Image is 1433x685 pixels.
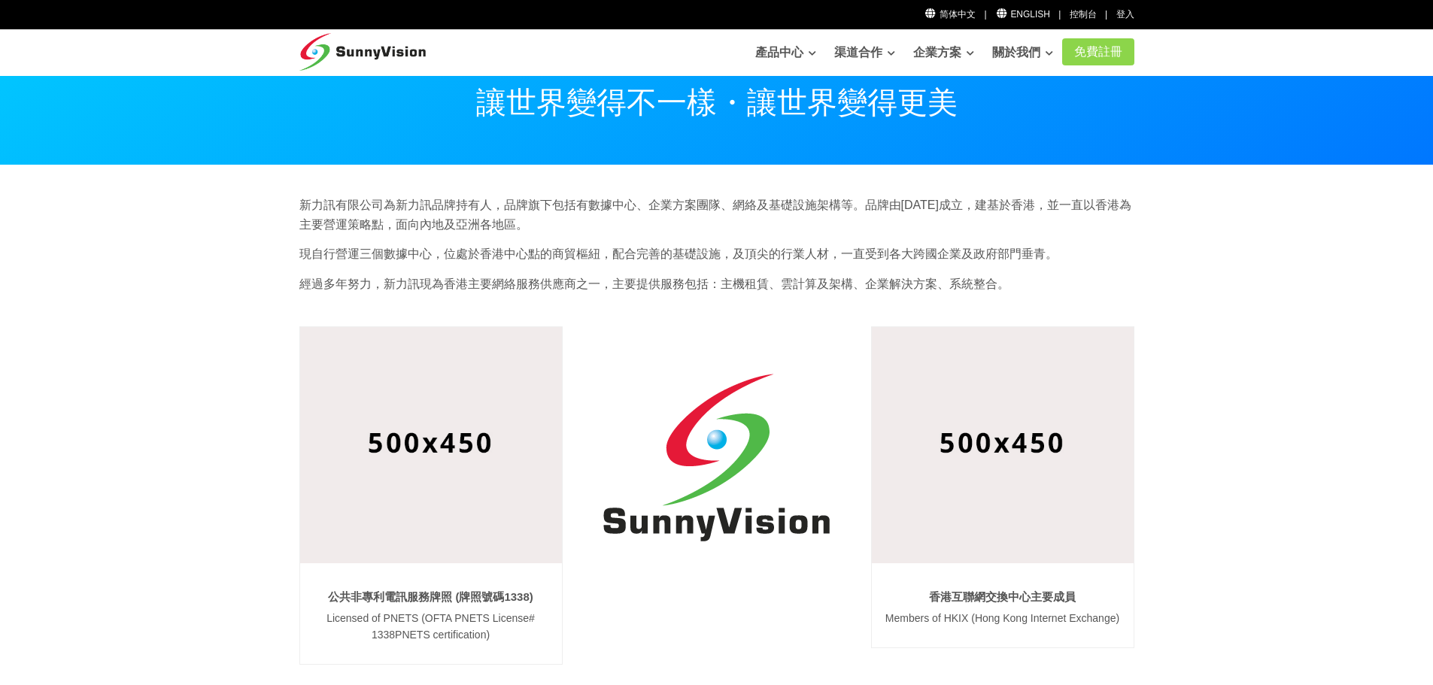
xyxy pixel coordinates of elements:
[299,87,1134,117] p: 讓世界變得不一樣・讓世界變得更美
[300,327,562,562] img: Image Description
[299,274,1134,294] p: 經過多年努力，新力訊現為香港主要網絡服務供應商之一，主要提供服務包括：主機租賃、雲計算及架構、企業解決方案、系統整合。
[913,38,974,68] a: 企業方案
[1062,38,1134,65] a: 免費註冊
[924,9,976,20] a: 简体中文
[992,38,1053,68] a: 關於我們
[311,610,551,644] p: Licensed of PNETS (OFTA PNETS License# 1338PNETS certification)
[328,590,533,603] a: 公共非專利電訊服務牌照 (牌照號碼1338)
[1116,9,1134,20] a: 登入
[299,195,1134,234] p: 新力訊有限公司為新力訊品牌持有人，品牌旗下包括有數據中心、企業方案團隊、網絡及基礎設施架構等。品牌由[DATE]成立，建基於香港，並一直以香港為主要營運策略點，面向內地及亞洲各地區。
[1058,8,1061,22] li: |
[585,326,849,590] img: SunnyVision
[882,610,1123,626] p: Members of HKIX (Hong Kong Internet Exchange)
[929,590,1076,603] a: 香港互聯網交換中心主要成員
[872,327,1134,562] img: Image Description
[755,38,816,68] a: 產品中心
[984,8,986,22] li: |
[1105,8,1107,22] li: |
[834,38,895,68] a: 渠道合作
[299,244,1134,264] p: 現自行營運三個數據中心，位處於香港中心點的商貿樞紐，配合完善的基礎設施，及頂尖的行業人材，一直受到各大跨國企業及政府部門垂青。
[1070,9,1097,20] a: 控制台
[995,9,1050,20] a: English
